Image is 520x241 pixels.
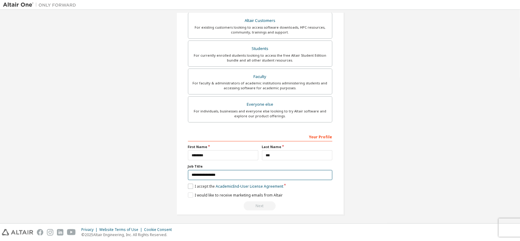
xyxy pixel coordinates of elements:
[192,16,328,25] div: Altair Customers
[192,100,328,109] div: Everyone else
[192,109,328,119] div: For individuals, businesses and everyone else looking to try Altair software and explore our prod...
[188,184,283,189] label: I accept the
[192,73,328,81] div: Faculty
[188,144,258,149] label: First Name
[144,227,175,232] div: Cookie Consent
[67,229,76,236] img: youtube.svg
[188,201,332,211] div: Email already exists
[188,132,332,141] div: Your Profile
[57,229,63,236] img: linkedin.svg
[188,193,283,198] label: I would like to receive marketing emails from Altair
[192,53,328,63] div: For currently enrolled students looking to access the free Altair Student Edition bundle and all ...
[262,144,332,149] label: Last Name
[192,25,328,35] div: For existing customers looking to access software downloads, HPC resources, community, trainings ...
[188,164,332,169] label: Job Title
[3,2,79,8] img: Altair One
[99,227,144,232] div: Website Terms of Use
[192,44,328,53] div: Students
[216,184,283,189] a: Academic End-User License Agreement
[192,81,328,90] div: For faculty & administrators of academic institutions administering students and accessing softwa...
[2,229,33,236] img: altair_logo.svg
[81,232,175,237] p: © 2025 Altair Engineering, Inc. All Rights Reserved.
[47,229,53,236] img: instagram.svg
[37,229,43,236] img: facebook.svg
[81,227,99,232] div: Privacy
